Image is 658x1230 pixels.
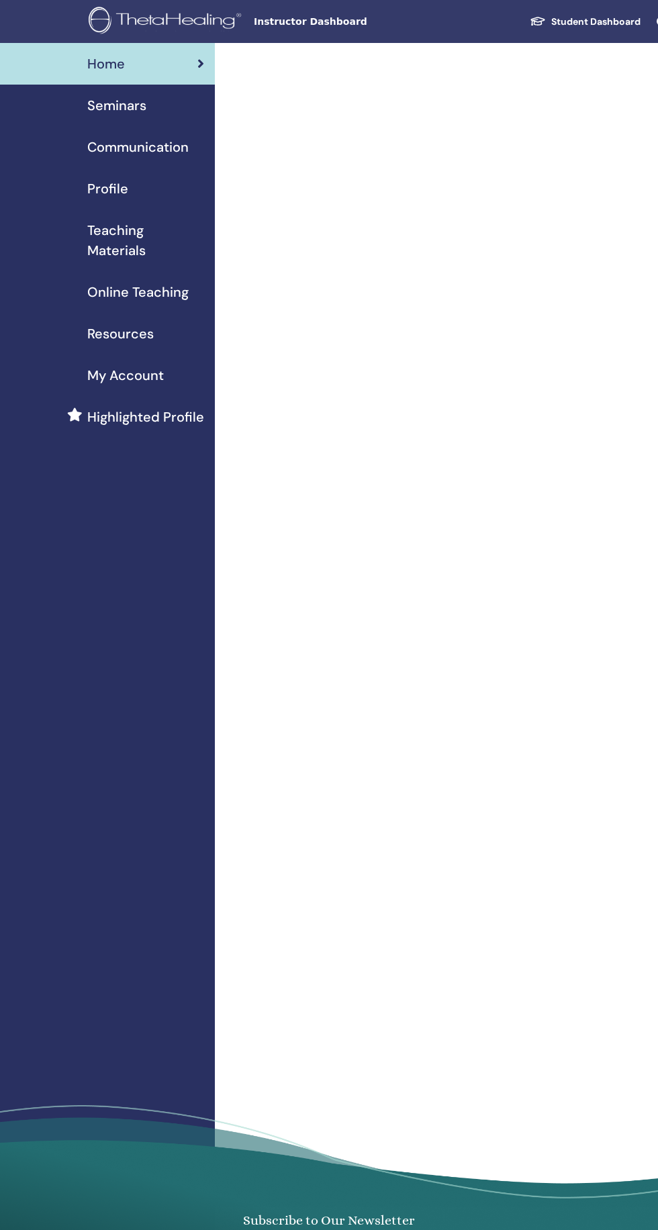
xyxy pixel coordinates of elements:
img: graduation-cap-white.svg [530,15,546,27]
span: Seminars [87,95,146,115]
span: Home [87,54,125,74]
a: Student Dashboard [519,9,651,34]
img: logo.png [89,7,246,37]
span: Instructor Dashboard [254,15,455,29]
span: Online Teaching [87,282,189,302]
span: My Account [87,365,164,385]
span: Resources [87,324,154,344]
span: Highlighted Profile [87,407,204,427]
span: Teaching Materials [87,220,204,261]
span: Communication [87,137,189,157]
h4: Subscribe to Our Newsletter [174,1213,484,1228]
span: Profile [87,179,128,199]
